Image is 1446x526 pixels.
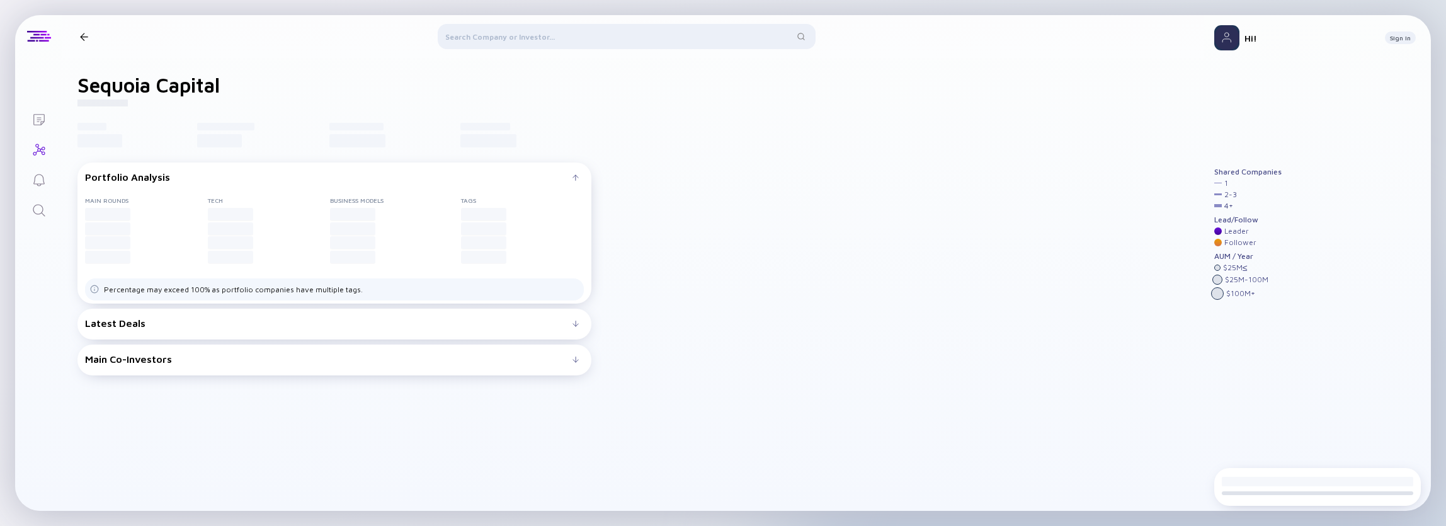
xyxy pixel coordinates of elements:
a: Investor Map [15,134,62,164]
div: $ 100M + [1226,289,1255,298]
a: Search [15,194,62,224]
div: Lead/Follow [1214,215,1282,224]
div: Leader [1224,227,1249,236]
a: Reminders [15,164,62,194]
div: Follower [1224,238,1256,247]
div: Business Models [330,197,461,204]
div: Hi! [1244,33,1375,43]
div: Shared Companies [1214,168,1282,176]
div: $ 25M - 100M [1225,275,1268,284]
div: ≤ [1243,263,1248,272]
div: $ 25M [1223,263,1248,272]
img: Profile Picture [1214,25,1239,50]
div: Percentage may exceed 100% as portfolio companies have multiple tags. [104,285,363,294]
div: 2 - 3 [1224,190,1237,199]
img: Tags Dislacimer info icon [90,285,99,294]
div: Portfolio Analysis [85,171,572,183]
div: Tags [461,197,584,204]
button: Sign In [1385,31,1416,44]
div: Main Co-Investors [85,353,572,365]
h1: Sequoia Capital [77,73,220,97]
img: graph-loading.svg [805,164,1037,366]
div: Tech [208,197,331,204]
div: Main rounds [85,197,208,204]
div: AUM / Year [1214,252,1282,261]
div: 4 + [1224,202,1233,210]
a: Lists [15,103,62,134]
div: Latest Deals [85,317,572,329]
div: 1 [1224,179,1228,188]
